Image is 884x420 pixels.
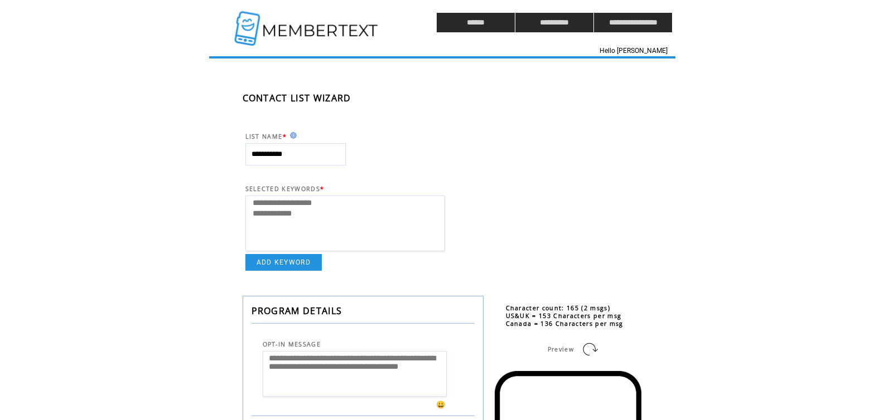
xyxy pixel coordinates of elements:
span: OPT-IN MESSAGE [263,340,321,348]
span: Canada = 136 Characters per msg [506,320,624,328]
span: LIST NAME [245,133,283,140]
span: Character count: 165 (2 msgs) [506,304,611,312]
a: ADD KEYWORD [245,254,322,271]
span: SELECTED KEYWORDS [245,185,321,193]
span: CONTACT LIST WIZARD [243,92,351,104]
span: 😀 [436,399,446,409]
span: Hello [PERSON_NAME] [600,47,668,55]
img: help.gif [287,132,297,139]
span: PROGRAM DETAILS [252,305,342,317]
span: US&UK = 153 Characters per msg [506,312,622,320]
span: Preview [548,345,574,353]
